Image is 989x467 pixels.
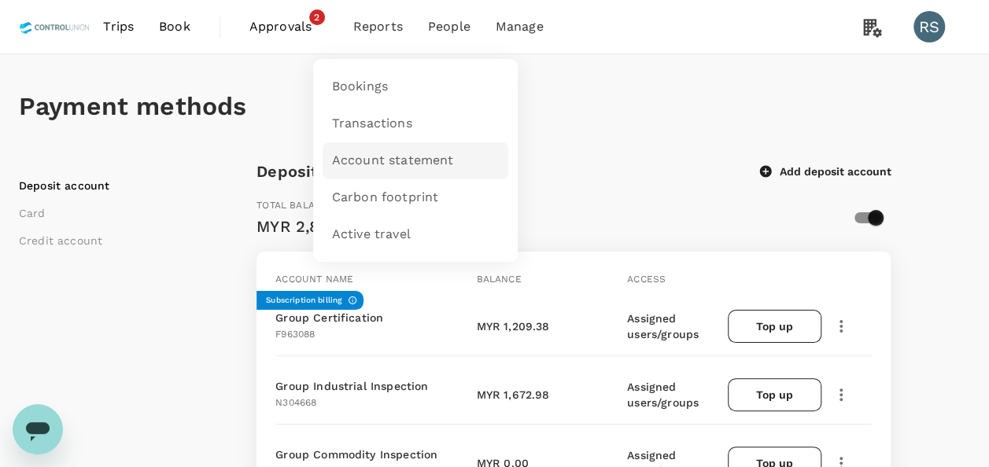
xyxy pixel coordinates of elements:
span: Approvals [249,17,328,36]
h6: Deposit account [256,159,385,184]
span: Account name [275,274,353,285]
button: Add deposit account [760,164,891,178]
p: Group Certification [275,310,383,325]
span: Assigned users/groups [627,381,699,409]
span: Book [159,17,190,36]
span: N304668 [275,397,316,408]
p: Group Commodity Inspection [275,447,437,462]
a: Account statement [323,142,508,179]
span: Reports [353,17,403,36]
button: Top up [728,310,822,343]
div: MYR 2,882.36 [256,214,361,239]
span: Bookings [332,78,388,96]
li: Deposit account [19,178,216,193]
li: Credit account [19,233,216,248]
a: Carbon footprint [323,179,508,216]
span: Active travel [332,226,411,244]
a: Bookings [323,68,508,105]
span: F963088 [275,329,315,340]
img: Control Union Malaysia Sdn. Bhd. [19,9,90,44]
span: Carbon footprint [332,189,438,207]
span: Access [627,274,666,285]
h6: Subscription billing [266,294,341,307]
li: Card [19,205,216,221]
div: RS [913,11,945,42]
p: MYR 1,209.38 [477,318,550,334]
span: 2 [309,9,325,25]
iframe: Button to launch messaging window [13,404,63,454]
span: People [428,17,471,36]
a: Active travel [323,216,508,253]
span: Account statement [332,152,454,170]
button: Top up [728,378,822,411]
p: MYR 1,672.98 [477,387,550,403]
span: Transactions [332,115,412,133]
span: Balance [477,274,522,285]
span: Total balance [256,200,334,211]
span: Manage [496,17,544,36]
h1: Payment methods [19,92,970,121]
a: Transactions [323,105,508,142]
span: Trips [103,17,134,36]
p: Group Industrial Inspection [275,378,428,394]
span: Assigned users/groups [627,312,699,340]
